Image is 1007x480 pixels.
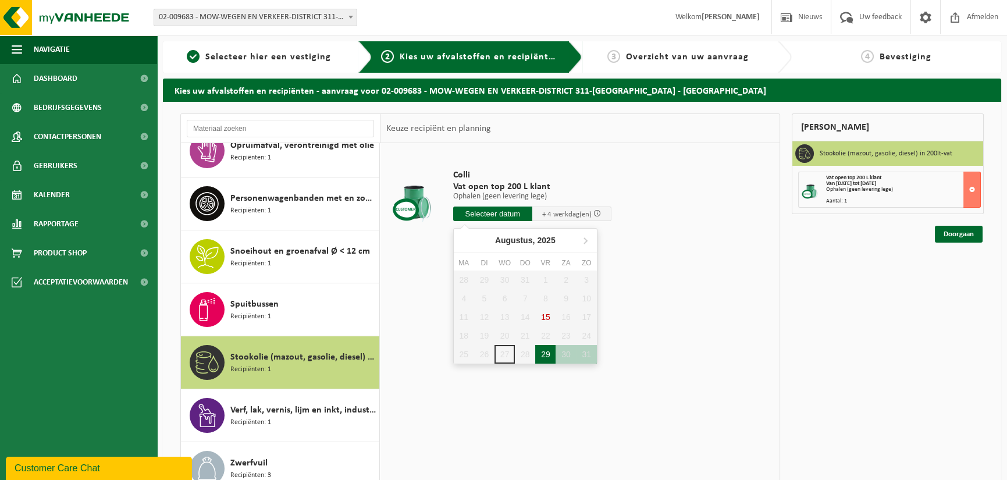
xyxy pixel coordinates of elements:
[181,125,380,177] button: Opruimafval, verontreinigd met olie Recipiënten: 1
[861,50,874,63] span: 4
[535,257,556,269] div: vr
[453,181,611,193] span: Vat open top 200 L klant
[230,417,271,428] span: Recipiënten: 1
[230,138,374,152] span: Opruimafval, verontreinigd met olie
[230,403,376,417] span: Verf, lak, vernis, lijm en inkt, industrieel in kleinverpakking
[542,211,592,218] span: + 4 werkdag(en)
[230,350,376,364] span: Stookolie (mazout, gasolie, diesel) in 200lt-vat
[535,345,556,364] div: 29
[537,236,555,244] i: 2025
[880,52,931,62] span: Bevestiging
[230,364,271,375] span: Recipiënten: 1
[181,389,380,442] button: Verf, lak, vernis, lijm en inkt, industrieel in kleinverpakking Recipiënten: 1
[230,258,271,269] span: Recipiënten: 1
[34,209,79,239] span: Rapportage
[230,311,271,322] span: Recipiënten: 1
[474,257,494,269] div: di
[6,454,194,480] iframe: chat widget
[181,283,380,336] button: Spuitbussen Recipiënten: 1
[935,226,983,243] a: Doorgaan
[169,50,349,64] a: 1Selecteer hier een vestiging
[453,169,611,181] span: Colli
[490,231,560,250] div: Augustus,
[34,35,70,64] span: Navigatie
[230,244,370,258] span: Snoeihout en groenafval Ø < 12 cm
[187,120,374,137] input: Materiaal zoeken
[453,193,611,201] p: Ophalen (geen levering lege)
[381,50,394,63] span: 2
[826,175,881,181] span: Vat open top 200 L klant
[34,93,102,122] span: Bedrijfsgegevens
[826,187,980,193] div: Ophalen (geen levering lege)
[515,257,535,269] div: do
[820,144,952,163] h3: Stookolie (mazout, gasolie, diesel) in 200lt-vat
[577,257,597,269] div: zo
[792,113,984,141] div: [PERSON_NAME]
[34,268,128,297] span: Acceptatievoorwaarden
[626,52,749,62] span: Overzicht van uw aanvraag
[181,336,380,389] button: Stookolie (mazout, gasolie, diesel) in 200lt-vat Recipiënten: 1
[181,177,380,230] button: Personenwagenbanden met en zonder velg Recipiënten: 1
[181,230,380,283] button: Snoeihout en groenafval Ø < 12 cm Recipiënten: 1
[494,257,515,269] div: wo
[230,152,271,163] span: Recipiënten: 1
[230,205,271,216] span: Recipiënten: 1
[826,198,980,204] div: Aantal: 1
[380,114,497,143] div: Keuze recipiënt en planning
[453,207,532,221] input: Selecteer datum
[163,79,1001,101] h2: Kies uw afvalstoffen en recipiënten - aanvraag voor 02-009683 - MOW-WEGEN EN VERKEER-DISTRICT 311...
[34,151,77,180] span: Gebruikers
[205,52,331,62] span: Selecteer hier een vestiging
[607,50,620,63] span: 3
[702,13,760,22] strong: [PERSON_NAME]
[230,456,268,470] span: Zwerfvuil
[454,257,474,269] div: ma
[187,50,200,63] span: 1
[34,180,70,209] span: Kalender
[34,122,101,151] span: Contactpersonen
[230,191,376,205] span: Personenwagenbanden met en zonder velg
[556,257,576,269] div: za
[34,239,87,268] span: Product Shop
[826,180,876,187] strong: Van [DATE] tot [DATE]
[230,297,279,311] span: Spuitbussen
[34,64,77,93] span: Dashboard
[154,9,357,26] span: 02-009683 - MOW-WEGEN EN VERKEER-DISTRICT 311-BRUGGE - 8000 BRUGGE, KONING ALBERT I LAAN 293
[400,52,560,62] span: Kies uw afvalstoffen en recipiënten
